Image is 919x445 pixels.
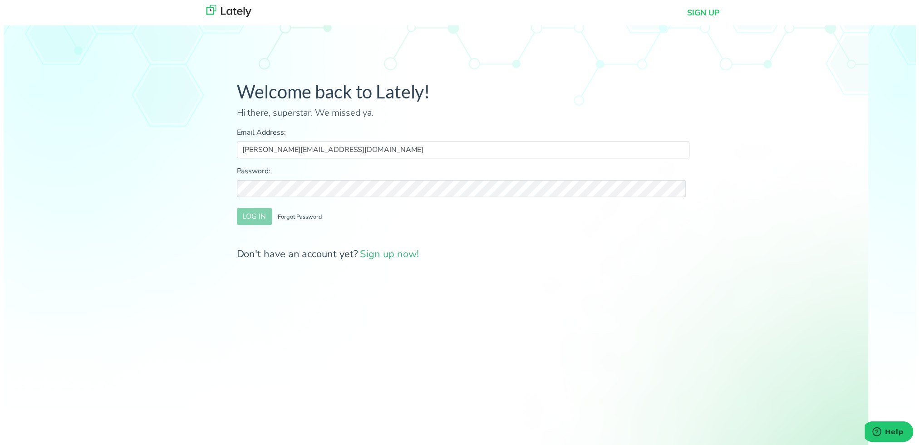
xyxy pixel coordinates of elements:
[235,249,419,263] span: Don't have an account yet?
[235,128,691,139] label: Email Address:
[270,210,327,227] button: Forgot Password
[689,7,722,19] a: SIGN UP
[235,82,691,103] h1: Welcome back to Lately!
[359,249,419,263] a: Sign up now!
[276,215,321,223] small: Forgot Password
[235,210,270,227] button: LOG IN
[235,167,691,178] label: Password:
[235,107,691,121] p: Hi there, superstar. We missed ya.
[204,5,250,17] img: lately_logo_nav.700ca2e7.jpg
